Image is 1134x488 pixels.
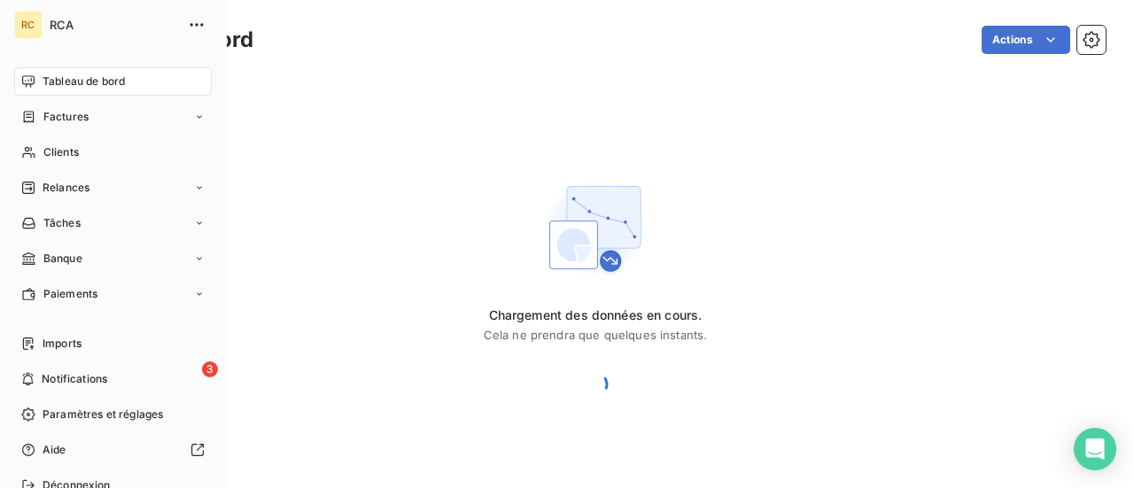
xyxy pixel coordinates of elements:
span: Factures [43,109,89,125]
span: Paramètres et réglages [43,407,163,422]
span: Aide [43,442,66,458]
button: Actions [982,26,1070,54]
span: 3 [202,361,218,377]
span: Relances [43,180,89,196]
span: Cela ne prendra que quelques instants. [484,328,708,342]
span: Tableau de bord [43,74,125,89]
span: Tâches [43,215,81,231]
div: Open Intercom Messenger [1074,428,1116,470]
span: Chargement des données en cours. [484,306,708,324]
span: RCA [50,18,177,32]
a: Aide [14,436,212,464]
span: Clients [43,144,79,160]
div: RC [14,11,43,39]
img: First time [539,172,652,285]
span: Paiements [43,286,97,302]
span: Banque [43,251,82,267]
span: Notifications [42,371,107,387]
span: Imports [43,336,82,352]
